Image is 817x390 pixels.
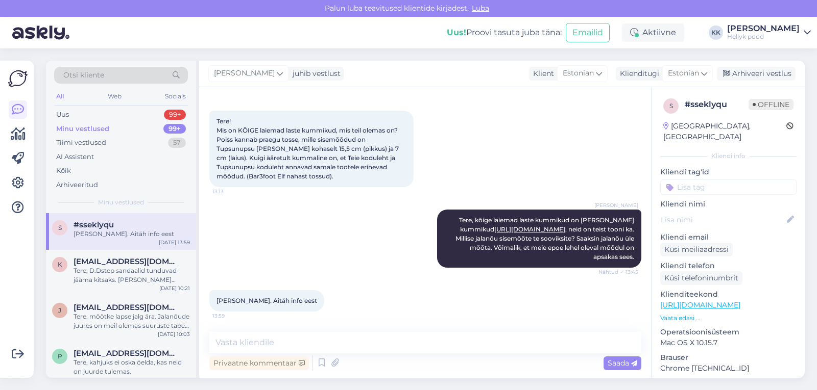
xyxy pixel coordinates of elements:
div: juhib vestlust [289,68,341,79]
div: Tiimi vestlused [56,138,106,148]
div: Proovi tasuta juba täna: [447,27,562,39]
div: AI Assistent [56,152,94,162]
div: [PERSON_NAME] [727,24,800,33]
span: 13:13 [212,188,251,195]
span: janndra.saar@gmail.com [74,303,180,312]
p: Kliendi telefon [660,261,797,271]
span: [PERSON_NAME]. Aitäh info eest [217,297,317,304]
button: Emailid [566,23,610,42]
span: Offline [749,99,794,110]
div: Uus [56,110,69,120]
div: [DATE] 10:21 [159,284,190,292]
span: Tere! Mis on KÕIGE laiemad laste kummikud, mis teil olemas on? Poiss kannab praegu tosse, mille s... [217,117,400,180]
div: Küsi telefoninumbrit [660,271,742,285]
span: s [669,102,673,110]
span: [PERSON_NAME] [214,68,275,79]
span: Saada [608,358,637,368]
span: keiu343@gmail.com [74,257,180,266]
a: [PERSON_NAME]Hellyk pood [727,24,811,41]
div: Klienditugi [616,68,659,79]
div: [PERSON_NAME]. Aitäh info eest [74,229,190,239]
p: Kliendi tag'id [660,167,797,177]
span: Luba [469,4,492,13]
div: Klient [529,68,554,79]
div: [DATE] 10:00 [157,376,190,384]
span: #sseklyqu [74,220,114,229]
div: Tere, kahjuks ei oska öelda, kas neid on juurde tulemas. [74,358,190,376]
span: k [58,261,62,268]
div: All [54,90,66,103]
input: Lisa tag [660,179,797,195]
p: Mac OS X 10.15.7 [660,337,797,348]
p: Vaata edasi ... [660,314,797,323]
p: Chrome [TECHNICAL_ID] [660,363,797,374]
p: Klienditeekond [660,289,797,300]
span: Otsi kliente [63,70,104,81]
div: [DATE] 13:59 [159,239,190,246]
div: # sseklyqu [685,98,749,111]
span: Minu vestlused [98,198,144,207]
span: [PERSON_NAME] [594,201,638,209]
div: Aktiivne [622,23,684,42]
div: Privaatne kommentaar [209,356,309,370]
div: 99+ [163,124,186,134]
div: Kliendi info [660,151,797,161]
div: Hellyk pood [727,33,800,41]
div: [GEOGRAPHIC_DATA], [GEOGRAPHIC_DATA] [663,121,786,142]
div: Tere, D.Dstep sandaalid tunduvad jääma kitsaks. [PERSON_NAME] soovitaks jääda sama mudeli juurde,... [74,266,190,284]
span: p [58,352,62,360]
div: Minu vestlused [56,124,109,134]
div: Arhiveeri vestlus [717,67,796,81]
div: Socials [163,90,188,103]
p: Brauser [660,352,797,363]
div: Web [106,90,124,103]
img: Askly Logo [8,69,28,88]
div: KK [709,25,723,40]
div: Küsi meiliaadressi [660,243,733,256]
span: 13:59 [212,312,251,320]
b: Uus! [447,28,466,37]
span: Nähtud ✓ 13:45 [598,268,638,276]
span: j [58,306,61,314]
div: Tere, mõõtke lapse jalg ära. Jalanõude juures on meil olemas suuruste tabel, siis on teil lihtsam... [74,312,190,330]
span: Estonian [668,68,699,79]
p: Kliendi nimi [660,199,797,210]
span: s [58,224,62,231]
p: Kliendi email [660,232,797,243]
span: Tere, kõige laiemad laste kummikud on [PERSON_NAME] kummikud , neid on teist tooni ka. Millise ja... [455,216,636,261]
span: Estonian [563,68,594,79]
a: [URL][DOMAIN_NAME] [494,225,565,233]
a: [URL][DOMAIN_NAME] [660,300,740,309]
div: 57 [168,138,186,148]
div: 99+ [164,110,186,120]
input: Lisa nimi [661,214,785,225]
div: Arhiveeritud [56,180,98,190]
div: Kõik [56,166,71,176]
div: [DATE] 10:03 [158,330,190,338]
p: Operatsioonisüsteem [660,327,797,337]
span: parna.katri@hotmail.com [74,349,180,358]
